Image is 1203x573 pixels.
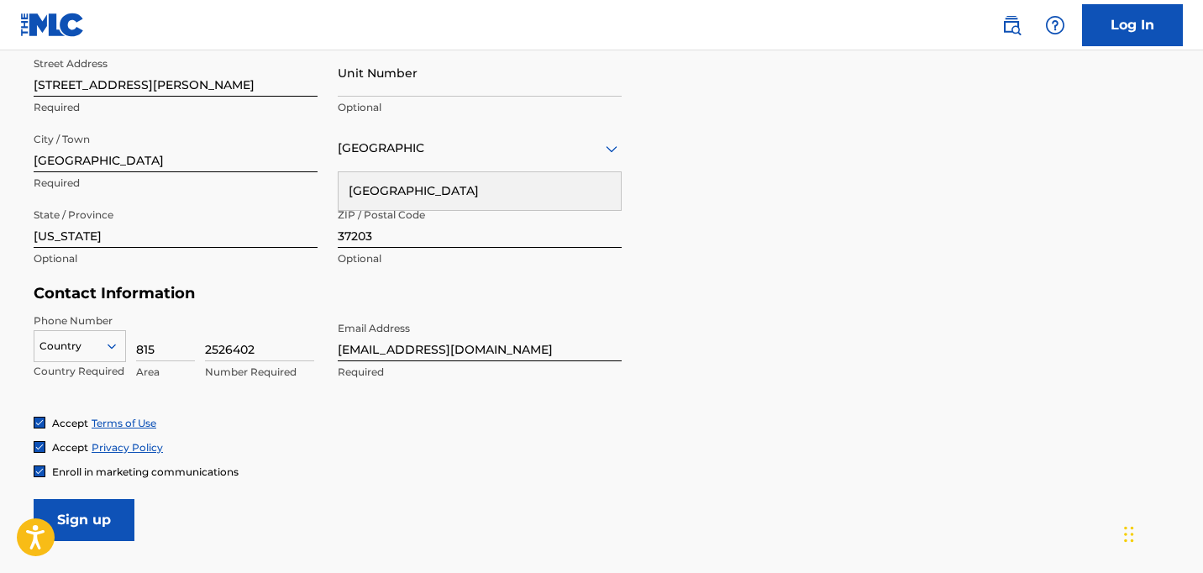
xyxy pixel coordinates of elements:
p: Number Required [205,365,314,380]
div: Drag [1124,509,1134,560]
p: Area [136,365,195,380]
p: Required [338,365,622,380]
img: help [1045,15,1065,35]
iframe: Chat Widget [1119,492,1203,573]
img: checkbox [34,418,45,428]
h5: Contact Information [34,284,622,303]
p: Country Required [34,364,126,379]
img: checkbox [34,442,45,452]
input: Sign up [34,499,134,541]
a: Public Search [995,8,1028,42]
img: search [1001,15,1022,35]
p: Optional [338,100,622,115]
a: Terms of Use [92,417,156,429]
p: Required [34,176,318,191]
a: Log In [1082,4,1183,46]
span: Enroll in marketing communications [52,465,239,478]
img: checkbox [34,466,45,476]
p: Optional [338,251,622,266]
div: Help [1038,8,1072,42]
div: [GEOGRAPHIC_DATA] [339,172,621,210]
img: MLC Logo [20,13,85,37]
p: Optional [34,251,318,266]
span: Accept [52,417,88,429]
span: Accept [52,441,88,454]
a: Privacy Policy [92,441,163,454]
p: Required [34,100,318,115]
